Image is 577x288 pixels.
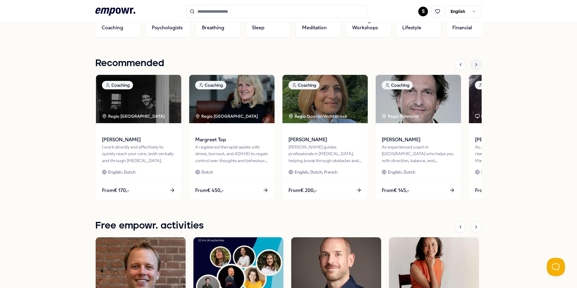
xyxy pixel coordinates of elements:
iframe: Help Scout Beacon - Open [547,258,565,276]
span: From € 450,- [195,187,224,194]
span: Coaching [102,24,123,31]
img: package image [96,75,181,123]
img: package image [189,75,275,123]
span: English, Mandarin Chinese [481,169,531,175]
div: Regio [GEOGRAPHIC_DATA] [195,113,259,120]
div: Coaching [195,81,226,89]
div: Coaching [288,81,320,89]
div: Regio Gooi en Vechtstreek [288,113,348,120]
a: package imageCoachingOnline[PERSON_NAME]As a world traveler, I empower you to rise above uncertai... [469,75,555,200]
div: A registered therapist assists with stress, burnout, and AD(H)D to regain control over thoughts a... [195,144,269,164]
img: package image [376,75,461,123]
div: Coaching [382,81,413,89]
input: Search for products, categories or subcategories [186,5,367,18]
span: From € 160,- [475,187,502,194]
span: From € 170,- [102,187,129,194]
button: S [418,7,428,16]
div: Regio [GEOGRAPHIC_DATA] [102,113,166,120]
span: Financial [452,24,472,31]
span: Nutrition & Lifestyle [402,17,435,31]
span: From € 145,- [382,187,409,194]
span: Mindfulness & Meditation [302,17,335,31]
div: I work directly and effectively to quickly reach your core, both verbally and through [MEDICAL_DA... [102,144,175,164]
span: [PERSON_NAME] [102,136,175,144]
h1: Recommended [95,56,164,71]
a: package imageCoachingRegio Rijnmond [PERSON_NAME]An experienced coach in [GEOGRAPHIC_DATA] who he... [375,75,461,200]
span: Breathing [202,24,224,31]
div: Coaching [102,81,133,89]
span: English, Dutch [388,169,415,175]
img: package image [469,75,554,123]
h1: Free empowr. activities [95,218,204,233]
span: From € 200,- [288,187,317,194]
span: Sleep [252,24,264,31]
a: package imageCoachingRegio [GEOGRAPHIC_DATA] Margreet TopA registered therapist assists with stre... [189,75,275,200]
span: Dutch [201,169,213,175]
span: Margreet Top [195,136,269,144]
img: package image [282,75,368,123]
span: [PERSON_NAME] [475,136,548,144]
div: Online [475,113,494,120]
span: [PERSON_NAME] [382,136,455,144]
a: package imageCoachingRegio [GEOGRAPHIC_DATA] [PERSON_NAME]I work directly and effectively to quic... [96,75,182,200]
span: [PERSON_NAME] [288,136,362,144]
div: As a world traveler, I empower you to rise above uncertainty and self-doubt, Master purposeful cl... [475,144,548,164]
div: Coaching [475,81,506,89]
span: Training & Workshops [352,17,385,31]
span: English, Dutch [108,169,135,175]
div: Regio Rijnmond [382,113,419,120]
span: English, Dutch, French [295,169,337,175]
div: An experienced coach in [GEOGRAPHIC_DATA] who helps you with direction, balance, and [MEDICAL_DAT... [382,144,455,164]
a: package imageCoachingRegio Gooi en Vechtstreek [PERSON_NAME][PERSON_NAME] guides professionals in... [282,75,368,200]
span: Psychologists [152,24,183,31]
div: [PERSON_NAME] guides professionals in [MEDICAL_DATA], helping break through obstacles and behavio... [288,144,362,164]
